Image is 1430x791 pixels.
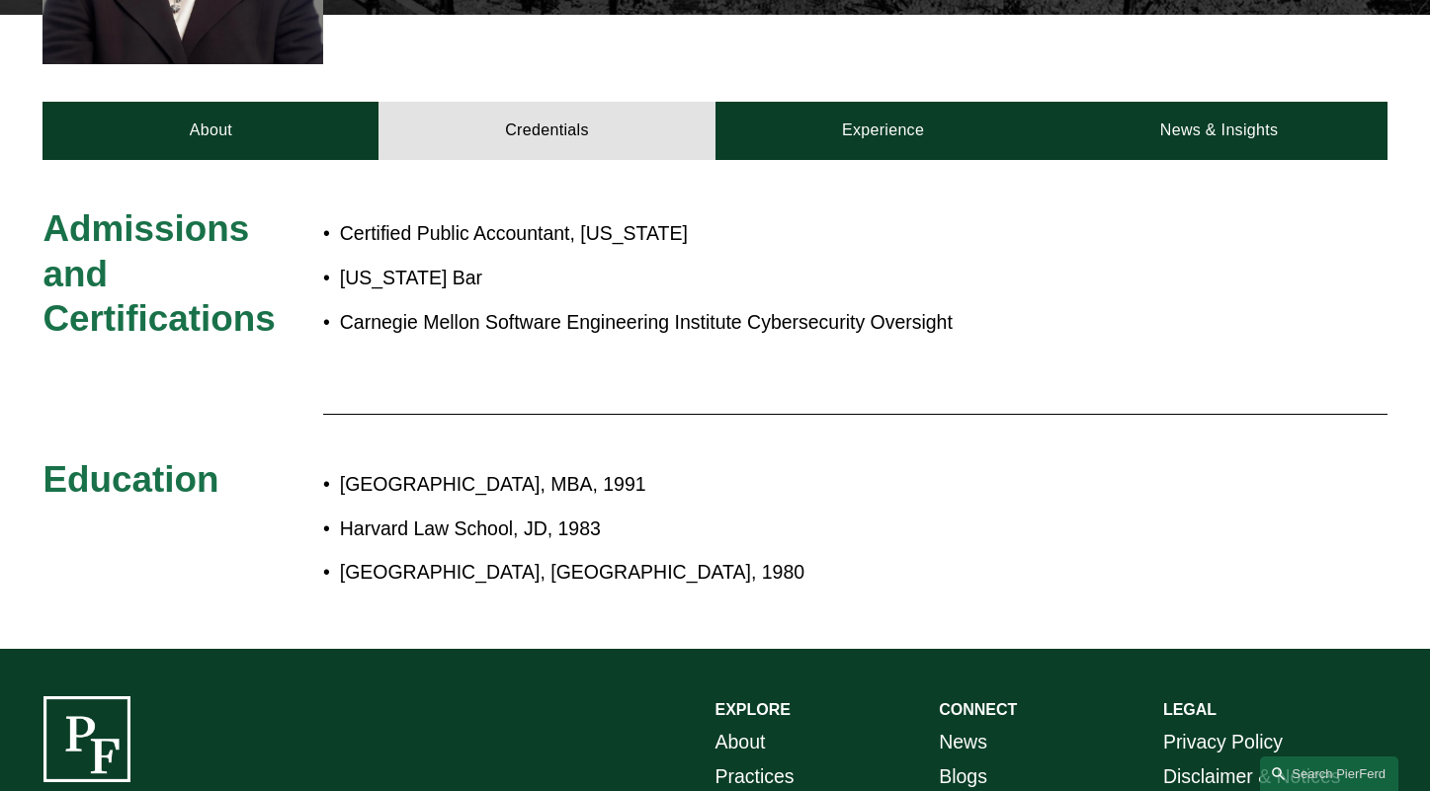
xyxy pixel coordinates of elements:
[42,459,218,500] span: Education
[340,261,1107,295] p: [US_STATE] Bar
[939,725,987,759] a: News
[1163,725,1283,759] a: Privacy Policy
[340,555,1220,590] p: [GEOGRAPHIC_DATA], [GEOGRAPHIC_DATA], 1980
[340,305,1107,340] p: Carnegie Mellon Software Engineering Institute Cybersecurity Oversight
[1051,102,1388,159] a: News & Insights
[42,208,275,339] span: Admissions and Certifications
[340,467,1220,502] p: [GEOGRAPHIC_DATA], MBA, 1991
[715,701,791,718] strong: EXPLORE
[340,216,1107,251] p: Certified Public Accountant, [US_STATE]
[379,102,715,159] a: Credentials
[1260,756,1398,791] a: Search this site
[1163,701,1217,718] strong: LEGAL
[715,725,766,759] a: About
[42,102,379,159] a: About
[340,512,1220,546] p: Harvard Law School, JD, 1983
[939,701,1017,718] strong: CONNECT
[715,102,1051,159] a: Experience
